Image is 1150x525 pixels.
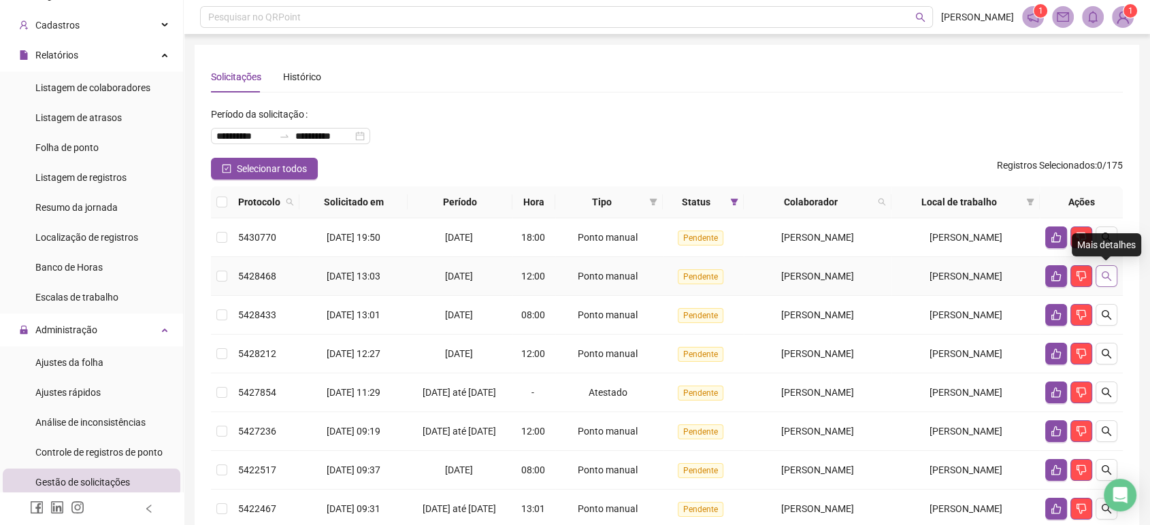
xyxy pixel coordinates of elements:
span: dislike [1076,309,1087,320]
span: dislike [1076,387,1087,398]
span: [DATE] [445,309,473,320]
span: 12:00 [521,348,545,359]
span: filter [646,192,660,212]
span: Ponto manual [578,271,638,282]
span: Gestão de solicitações [35,477,130,488]
span: 08:00 [521,309,545,320]
div: Histórico [283,69,321,84]
span: [DATE] [445,464,473,475]
span: 5427236 [238,426,276,437]
span: Ponto manual [578,426,638,437]
span: Ponto manual [578,232,638,243]
span: [PERSON_NAME] [781,271,854,282]
span: Ajustes da folha [35,357,103,368]
span: Ponto manual [578,309,638,320]
span: like [1051,387,1062,398]
span: like [1051,464,1062,475]
div: Ações [1045,194,1117,209]
span: Folha de ponto [35,142,99,153]
span: Ponto manual [578,348,638,359]
span: search [1101,271,1112,282]
span: [DATE] 12:27 [327,348,380,359]
div: Open Intercom Messenger [1104,479,1136,511]
th: Solicitado em [299,186,408,218]
span: notification [1027,11,1039,23]
span: - [531,387,534,398]
span: file [19,50,29,60]
td: [PERSON_NAME] [891,296,1040,335]
span: 1 [1128,6,1133,16]
span: [DATE] 19:50 [327,232,380,243]
span: check-square [222,164,231,173]
span: Ponto manual [578,503,638,514]
span: [PERSON_NAME] [781,387,854,398]
span: Pendente [678,386,723,401]
span: [PERSON_NAME] [781,348,854,359]
th: Período [408,186,512,218]
span: [PERSON_NAME] [781,426,854,437]
span: user-add [19,20,29,30]
span: search [878,198,886,206]
div: Mais detalhes [1072,233,1141,256]
span: Pendente [678,502,723,517]
span: facebook [30,501,44,514]
span: Atestado [589,387,627,398]
span: filter [727,192,741,212]
sup: Atualize o seu contato no menu Meus Dados [1123,4,1137,18]
span: to [279,131,290,141]
span: [DATE] 13:01 [327,309,380,320]
span: like [1051,426,1062,437]
span: filter [649,198,657,206]
span: lock [19,325,29,335]
span: [DATE] 09:19 [327,426,380,437]
span: linkedin [50,501,64,514]
span: Pendente [678,424,723,439]
span: Resumo da jornada [35,202,118,213]
span: like [1051,271,1062,282]
span: dislike [1076,232,1087,243]
span: 5422467 [238,503,276,514]
span: Administração [35,324,97,335]
span: search [1101,309,1112,320]
span: [DATE] até [DATE] [423,387,496,398]
span: filter [730,198,738,206]
span: left [144,504,154,513]
td: [PERSON_NAME] [891,218,1040,257]
span: Banco de Horas [35,262,103,273]
span: search [283,192,297,212]
span: Pendente [678,463,723,478]
span: [PERSON_NAME] [941,10,1014,24]
span: swap-right [279,131,290,141]
span: filter [1026,198,1034,206]
span: [PERSON_NAME] [781,464,854,475]
span: 12:00 [521,271,545,282]
span: [DATE] 13:03 [327,271,380,282]
span: Ponto manual [578,464,638,475]
span: Local de trabalho [897,194,1021,209]
span: 5427854 [238,387,276,398]
span: Protocolo [238,194,280,209]
td: [PERSON_NAME] [891,373,1040,412]
span: like [1051,232,1062,243]
span: Análise de inconsistências [35,417,146,428]
span: search [286,198,294,206]
img: 87615 [1113,7,1133,27]
span: dislike [1076,503,1087,514]
span: 12:00 [521,426,545,437]
th: Hora [512,186,555,218]
td: [PERSON_NAME] [891,451,1040,490]
span: 08:00 [521,464,545,475]
td: [PERSON_NAME] [891,257,1040,296]
span: search [1101,426,1112,437]
span: 5428468 [238,271,276,282]
td: [PERSON_NAME] [891,335,1040,373]
span: [DATE] [445,271,473,282]
span: Pendente [678,308,723,323]
span: [DATE] até [DATE] [423,503,496,514]
span: instagram [71,501,84,514]
span: Pendente [678,347,723,362]
span: search [915,12,925,22]
span: [DATE] [445,348,473,359]
button: Selecionar todos [211,158,318,180]
span: search [1101,503,1112,514]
